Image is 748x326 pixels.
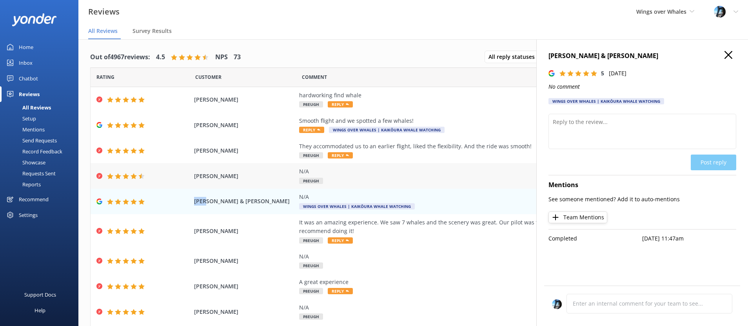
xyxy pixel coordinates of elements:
[299,142,656,151] div: They accommodated us to an earlier flight, liked the flexibility. And the ride was smooth!
[5,179,78,190] a: Reports
[548,234,643,243] p: Completed
[195,73,221,81] span: Date
[194,95,296,104] span: [PERSON_NAME]
[194,197,296,206] span: [PERSON_NAME] & [PERSON_NAME]
[552,299,562,309] img: 145-1635463833.jpg
[19,191,49,207] div: Recommend
[19,55,33,71] div: Inbox
[24,287,56,302] div: Support Docs
[19,71,38,86] div: Chatbot
[548,51,736,61] h4: [PERSON_NAME] & [PERSON_NAME]
[488,53,539,61] span: All reply statuses
[714,6,726,18] img: 145-1635463833.jpg
[194,146,296,155] span: [PERSON_NAME]
[88,27,118,35] span: All Reviews
[19,86,40,102] div: Reviews
[299,117,656,125] div: Smooth flight and we spotted a few whales!
[96,73,114,81] span: Date
[548,195,736,204] p: See someone mentioned? Add it to auto-mentions
[299,288,323,294] span: P8EUGH
[328,288,353,294] span: Reply
[194,227,296,235] span: [PERSON_NAME]
[299,127,324,133] span: Reply
[636,8,686,15] span: Wings over Whales
[299,262,323,269] span: P8EUGH
[299,167,656,176] div: N/A
[299,218,656,236] div: It was an amazing experience. We saw 7 whales and the scenery was great. Our pilot was fantastic ...
[5,179,41,190] div: Reports
[5,135,57,146] div: Send Requests
[5,102,51,113] div: All Reviews
[643,234,737,243] p: [DATE] 11:47am
[601,69,604,77] span: 5
[299,193,656,201] div: N/A
[299,178,323,184] span: P8EUGH
[302,73,327,81] span: Question
[133,27,172,35] span: Survey Results
[299,203,415,209] span: Wings Over Whales | Kaikōura Whale Watching
[34,302,45,318] div: Help
[19,39,33,55] div: Home
[299,303,656,312] div: N/A
[548,98,664,104] div: Wings Over Whales | Kaikōura Whale Watching
[5,146,62,157] div: Record Feedback
[299,278,656,286] div: A great experience
[234,52,241,62] h4: 73
[299,101,323,107] span: P8EUGH
[724,51,732,60] button: Close
[12,13,57,26] img: yonder-white-logo.png
[5,146,78,157] a: Record Feedback
[548,180,736,190] h4: Mentions
[5,157,78,168] a: Showcase
[299,313,323,320] span: P8EUGH
[299,237,323,244] span: P8EUGH
[194,172,296,180] span: [PERSON_NAME]
[194,282,296,291] span: [PERSON_NAME]
[329,127,445,133] span: Wings Over Whales | Kaikōura Whale Watching
[5,113,78,124] a: Setup
[5,124,45,135] div: Mentions
[548,83,580,90] i: No comment
[5,157,45,168] div: Showcase
[194,257,296,265] span: [PERSON_NAME]
[299,252,656,261] div: N/A
[215,52,228,62] h4: NPS
[90,52,150,62] h4: Out of 4967 reviews:
[5,124,78,135] a: Mentions
[328,152,353,158] span: Reply
[88,5,120,18] h3: Reviews
[5,113,36,124] div: Setup
[5,135,78,146] a: Send Requests
[299,91,656,100] div: hardworking find whale
[328,237,353,244] span: Reply
[328,101,353,107] span: Reply
[299,152,323,158] span: P8EUGH
[5,168,56,179] div: Requests Sent
[19,207,38,223] div: Settings
[5,168,78,179] a: Requests Sent
[156,52,165,62] h4: 4.5
[5,102,78,113] a: All Reviews
[548,211,607,223] button: Team Mentions
[609,69,626,78] p: [DATE]
[194,121,296,129] span: [PERSON_NAME]
[194,308,296,316] span: [PERSON_NAME]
